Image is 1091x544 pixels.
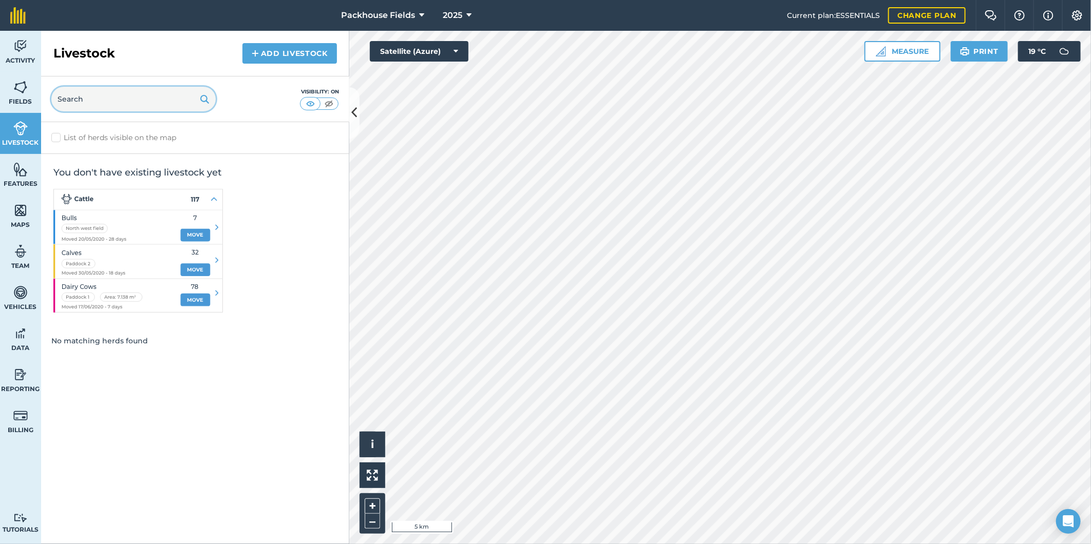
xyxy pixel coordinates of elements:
[1056,509,1081,534] div: Open Intercom Messenger
[323,99,335,109] img: svg+xml;base64,PHN2ZyB4bWxucz0iaHR0cDovL3d3dy53My5vcmcvMjAwMC9zdmciIHdpZHRoPSI1MCIgaGVpZ2h0PSI0MC...
[13,121,28,136] img: svg+xml;base64,PD94bWwgdmVyc2lvbj0iMS4wIiBlbmNvZGluZz0idXRmLTgiPz4KPCEtLSBHZW5lcmF0b3I6IEFkb2JlIE...
[1013,10,1026,21] img: A question mark icon
[951,41,1008,62] button: Print
[888,7,966,24] a: Change plan
[13,513,28,523] img: svg+xml;base64,PD94bWwgdmVyc2lvbj0iMS4wIiBlbmNvZGluZz0idXRmLTgiPz4KPCEtLSBHZW5lcmF0b3I6IEFkb2JlIE...
[242,43,337,64] a: Add Livestock
[13,203,28,218] img: svg+xml;base64,PHN2ZyB4bWxucz0iaHR0cDovL3d3dy53My5vcmcvMjAwMC9zdmciIHdpZHRoPSI1NiIgaGVpZ2h0PSI2MC...
[1028,41,1046,62] span: 19 ° C
[370,41,468,62] button: Satellite (Azure)
[304,99,317,109] img: svg+xml;base64,PHN2ZyB4bWxucz0iaHR0cDovL3d3dy53My5vcmcvMjAwMC9zdmciIHdpZHRoPSI1MCIgaGVpZ2h0PSI0MC...
[13,367,28,382] img: svg+xml;base64,PD94bWwgdmVyc2lvbj0iMS4wIiBlbmNvZGluZz0idXRmLTgiPz4KPCEtLSBHZW5lcmF0b3I6IEFkb2JlIE...
[200,93,210,105] img: svg+xml;base64,PHN2ZyB4bWxucz0iaHR0cDovL3d3dy53My5vcmcvMjAwMC9zdmciIHdpZHRoPSIxOSIgaGVpZ2h0PSIyNC...
[53,166,337,179] h2: You don't have existing livestock yet
[13,38,28,54] img: svg+xml;base64,PD94bWwgdmVyc2lvbj0iMS4wIiBlbmNvZGluZz0idXRmLTgiPz4KPCEtLSBHZW5lcmF0b3I6IEFkb2JlIE...
[53,45,115,62] h2: Livestock
[341,9,415,22] span: Packhouse Fields
[365,498,380,514] button: +
[1043,9,1054,22] img: svg+xml;base64,PHN2ZyB4bWxucz0iaHR0cDovL3d3dy53My5vcmcvMjAwMC9zdmciIHdpZHRoPSIxNyIgaGVpZ2h0PSIxNy...
[51,87,216,111] input: Search
[10,7,26,24] img: fieldmargin Logo
[252,47,259,60] img: svg+xml;base64,PHN2ZyB4bWxucz0iaHR0cDovL3d3dy53My5vcmcvMjAwMC9zdmciIHdpZHRoPSIxNCIgaGVpZ2h0PSIyNC...
[985,10,997,21] img: Two speech bubbles overlapping with the left bubble in the forefront
[13,80,28,95] img: svg+xml;base64,PHN2ZyB4bWxucz0iaHR0cDovL3d3dy53My5vcmcvMjAwMC9zdmciIHdpZHRoPSI1NiIgaGVpZ2h0PSI2MC...
[13,326,28,341] img: svg+xml;base64,PD94bWwgdmVyc2lvbj0iMS4wIiBlbmNvZGluZz0idXRmLTgiPz4KPCEtLSBHZW5lcmF0b3I6IEFkb2JlIE...
[51,132,339,143] label: List of herds visible on the map
[864,41,940,62] button: Measure
[360,432,385,457] button: i
[443,9,462,22] span: 2025
[371,438,374,451] span: i
[41,325,349,357] div: No matching herds found
[787,10,880,21] span: Current plan : ESSENTIALS
[367,470,378,481] img: Four arrows, one pointing top left, one top right, one bottom right and the last bottom left
[300,88,339,96] div: Visibility: On
[13,244,28,259] img: svg+xml;base64,PD94bWwgdmVyc2lvbj0iMS4wIiBlbmNvZGluZz0idXRmLTgiPz4KPCEtLSBHZW5lcmF0b3I6IEFkb2JlIE...
[1071,10,1083,21] img: A cog icon
[13,285,28,300] img: svg+xml;base64,PD94bWwgdmVyc2lvbj0iMS4wIiBlbmNvZGluZz0idXRmLTgiPz4KPCEtLSBHZW5lcmF0b3I6IEFkb2JlIE...
[960,45,970,57] img: svg+xml;base64,PHN2ZyB4bWxucz0iaHR0cDovL3d3dy53My5vcmcvMjAwMC9zdmciIHdpZHRoPSIxOSIgaGVpZ2h0PSIyNC...
[365,514,380,529] button: –
[876,46,886,56] img: Ruler icon
[1018,41,1081,62] button: 19 °C
[1054,41,1075,62] img: svg+xml;base64,PD94bWwgdmVyc2lvbj0iMS4wIiBlbmNvZGluZz0idXRmLTgiPz4KPCEtLSBHZW5lcmF0b3I6IEFkb2JlIE...
[13,162,28,177] img: svg+xml;base64,PHN2ZyB4bWxucz0iaHR0cDovL3d3dy53My5vcmcvMjAwMC9zdmciIHdpZHRoPSI1NiIgaGVpZ2h0PSI2MC...
[13,408,28,423] img: svg+xml;base64,PD94bWwgdmVyc2lvbj0iMS4wIiBlbmNvZGluZz0idXRmLTgiPz4KPCEtLSBHZW5lcmF0b3I6IEFkb2JlIE...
